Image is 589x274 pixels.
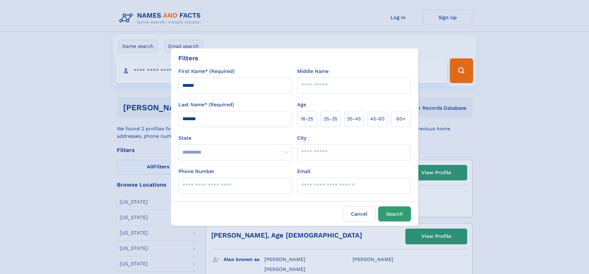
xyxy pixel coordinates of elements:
span: 35‑45 [347,115,361,123]
div: Filters [178,53,198,63]
label: State [178,134,292,142]
label: Phone Number [178,168,215,175]
span: 25‑35 [324,115,337,123]
label: Middle Name [297,68,329,75]
label: Age [297,101,306,108]
span: 60+ [396,115,406,123]
span: 18‑25 [301,115,313,123]
span: 45‑60 [370,115,385,123]
label: First Name* (Required) [178,68,235,75]
label: Cancel [343,206,376,221]
label: Last Name* (Required) [178,101,234,108]
label: City [297,134,306,142]
label: Email [297,168,310,175]
button: Search [378,206,411,221]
